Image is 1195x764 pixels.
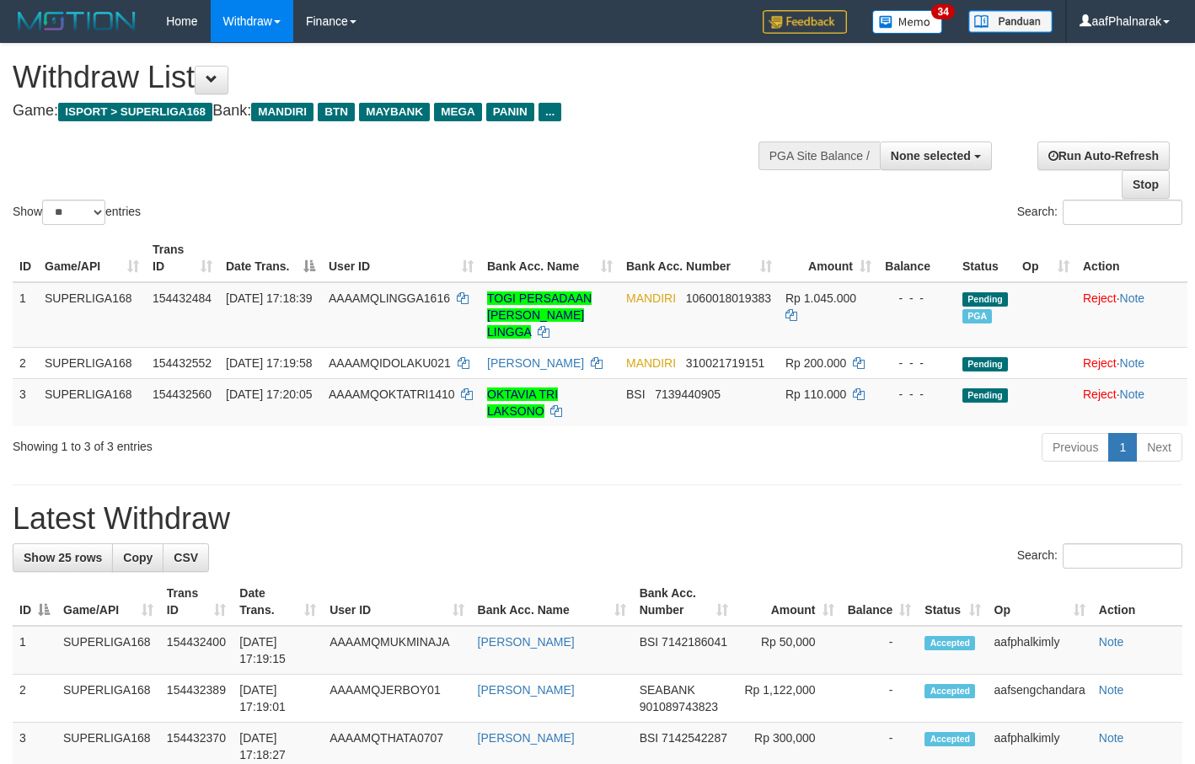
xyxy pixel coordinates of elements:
[1083,291,1117,305] a: Reject
[619,234,779,282] th: Bank Acc. Number: activate to sort column ascending
[322,234,480,282] th: User ID: activate to sort column ascending
[640,635,659,649] span: BSI
[779,234,878,282] th: Amount: activate to sort column ascending
[38,282,146,348] td: SUPERLIGA168
[219,234,322,282] th: Date Trans.: activate to sort column descending
[13,200,141,225] label: Show entries
[318,103,355,121] span: BTN
[56,675,160,723] td: SUPERLIGA168
[329,291,450,305] span: AAAAMQLINGGA1616
[785,387,846,401] span: Rp 110.000
[160,675,233,723] td: 154432389
[1120,356,1145,370] a: Note
[1076,378,1187,426] td: ·
[480,234,619,282] th: Bank Acc. Name: activate to sort column ascending
[13,626,56,675] td: 1
[1017,543,1182,569] label: Search:
[1037,142,1170,170] a: Run Auto-Refresh
[478,635,575,649] a: [PERSON_NAME]
[13,543,113,572] a: Show 25 rows
[226,291,312,305] span: [DATE] 17:18:39
[1092,578,1182,626] th: Action
[24,551,102,564] span: Show 25 rows
[123,551,153,564] span: Copy
[758,142,880,170] div: PGA Site Balance /
[226,387,312,401] span: [DATE] 17:20:05
[1099,731,1124,745] a: Note
[1042,433,1109,462] a: Previous
[42,200,105,225] select: Showentries
[13,378,38,426] td: 3
[1063,200,1182,225] input: Search:
[13,502,1182,536] h1: Latest Withdraw
[329,356,451,370] span: AAAAMQIDOLAKU021
[1076,234,1187,282] th: Action
[323,626,470,675] td: AAAAMQMUKMINAJA
[880,142,992,170] button: None selected
[13,8,141,34] img: MOTION_logo.png
[1076,347,1187,378] td: ·
[988,578,1092,626] th: Op: activate to sort column ascending
[13,347,38,378] td: 2
[112,543,163,572] a: Copy
[735,626,841,675] td: Rp 50,000
[841,578,919,626] th: Balance: activate to sort column ascending
[13,61,780,94] h1: Withdraw List
[962,357,1008,371] span: Pending
[233,626,323,675] td: [DATE] 17:19:15
[962,309,992,323] span: Marked by aafsoycanthlai
[885,355,949,371] div: - - -
[763,10,847,34] img: Feedback.jpg
[872,10,943,34] img: Button%20Memo.svg
[146,234,219,282] th: Trans ID: activate to sort column ascending
[735,675,841,723] td: Rp 1,122,000
[539,103,561,121] span: ...
[56,578,160,626] th: Game/API: activate to sort column ascending
[160,578,233,626] th: Trans ID: activate to sort column ascending
[640,683,695,697] span: SEABANK
[962,388,1008,403] span: Pending
[924,732,975,746] span: Accepted
[174,551,198,564] span: CSV
[13,431,485,455] div: Showing 1 to 3 of 3 entries
[251,103,313,121] span: MANDIRI
[640,731,659,745] span: BSI
[640,700,718,713] span: Copy 901089743823 to clipboard
[962,292,1008,307] span: Pending
[13,234,38,282] th: ID
[841,675,919,723] td: -
[323,578,470,626] th: User ID: activate to sort column ascending
[153,291,212,305] span: 154432484
[38,347,146,378] td: SUPERLIGA168
[13,282,38,348] td: 1
[1120,387,1145,401] a: Note
[323,675,470,723] td: AAAAMQJERBOY01
[160,626,233,675] td: 154432400
[1099,683,1124,697] a: Note
[487,387,558,418] a: OKTAVIA TRI LAKSONO
[885,290,949,307] div: - - -
[56,626,160,675] td: SUPERLIGA168
[1063,543,1182,569] input: Search:
[329,387,455,401] span: AAAAMQOKTATRI1410
[233,675,323,723] td: [DATE] 17:19:01
[885,386,949,403] div: - - -
[785,291,856,305] span: Rp 1.045.000
[359,103,430,121] span: MAYBANK
[956,234,1015,282] th: Status
[686,356,764,370] span: Copy 310021719151 to clipboard
[841,626,919,675] td: -
[1017,200,1182,225] label: Search:
[153,356,212,370] span: 154432552
[434,103,482,121] span: MEGA
[931,4,954,19] span: 34
[735,578,841,626] th: Amount: activate to sort column ascending
[968,10,1053,33] img: panduan.png
[487,291,592,339] a: TOGI PERSADAAN [PERSON_NAME] LINGGA
[662,635,727,649] span: Copy 7142186041 to clipboard
[626,387,646,401] span: BSI
[233,578,323,626] th: Date Trans.: activate to sort column ascending
[686,291,771,305] span: Copy 1060018019383 to clipboard
[1108,433,1137,462] a: 1
[878,234,956,282] th: Balance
